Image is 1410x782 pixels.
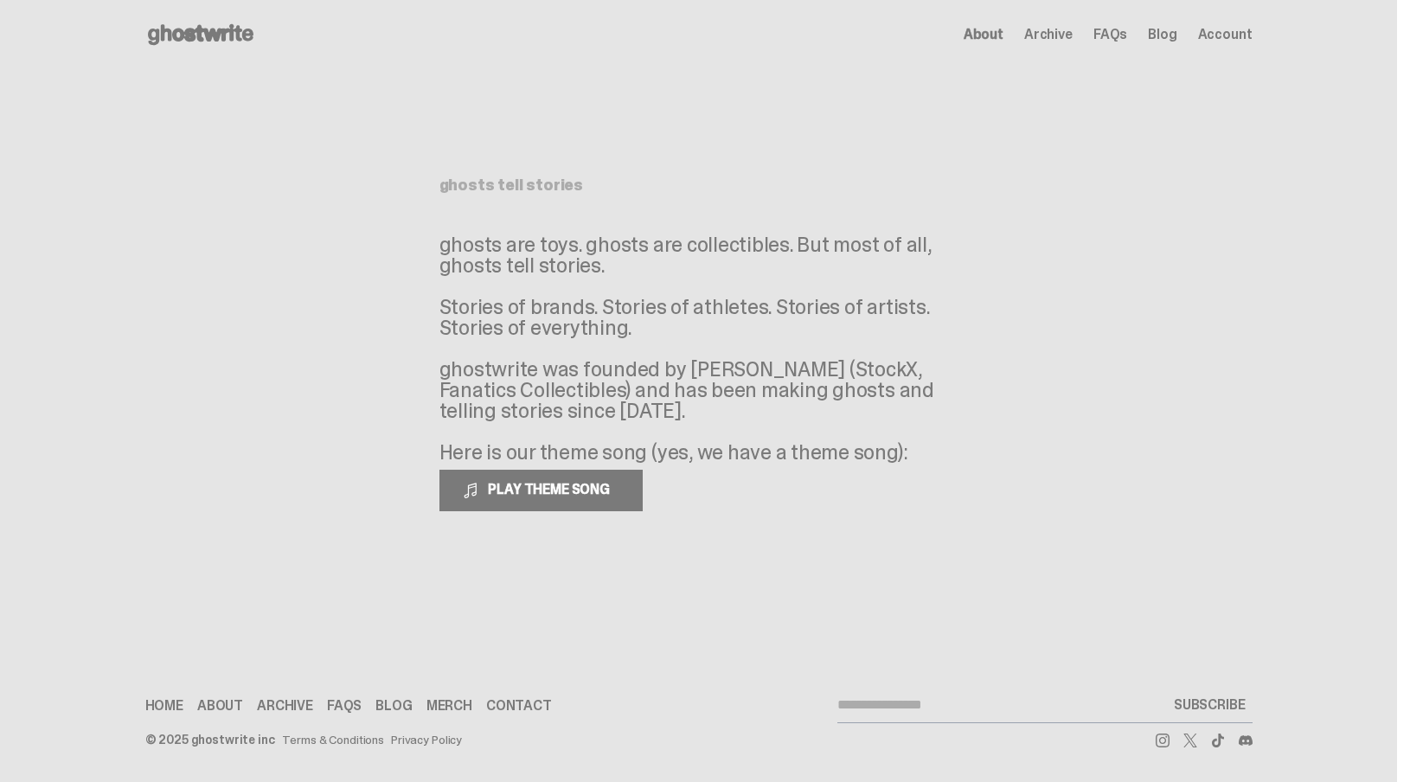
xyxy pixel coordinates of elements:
a: Account [1198,28,1253,42]
a: About [964,28,1003,42]
button: SUBSCRIBE [1167,688,1253,722]
p: ghosts are toys. ghosts are collectibles. But most of all, ghosts tell stories. Stories of brands... [439,234,958,463]
a: Merch [426,699,472,713]
a: Privacy Policy [391,734,462,746]
a: Archive [257,699,313,713]
button: PLAY THEME SONG [439,470,643,511]
a: About [197,699,243,713]
a: FAQs [327,699,362,713]
a: FAQs [1093,28,1127,42]
span: PLAY THEME SONG [481,480,620,498]
a: Archive [1024,28,1073,42]
div: © 2025 ghostwrite inc [145,734,275,746]
a: Terms & Conditions [282,734,384,746]
a: Blog [375,699,412,713]
a: Contact [486,699,552,713]
a: Home [145,699,183,713]
h1: ghosts tell stories [439,177,958,193]
a: Blog [1148,28,1176,42]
